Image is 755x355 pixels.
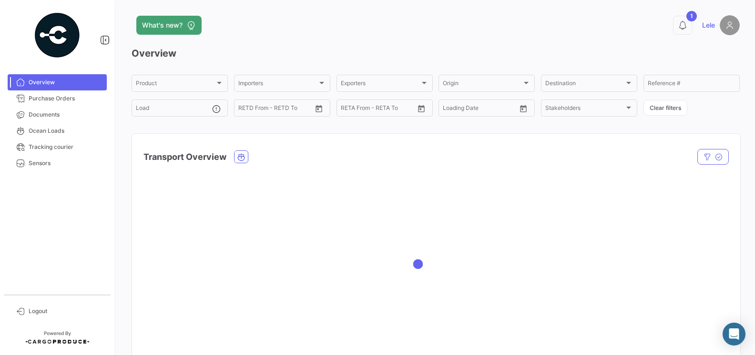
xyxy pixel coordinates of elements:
[132,47,740,60] h3: Overview
[238,81,317,88] span: Importers
[341,106,354,113] input: From
[312,101,326,116] button: Open calendar
[443,106,456,113] input: From
[723,323,745,345] div: Abrir Intercom Messenger
[29,127,103,135] span: Ocean Loads
[136,16,202,35] button: What's new?
[361,106,396,113] input: To
[29,94,103,103] span: Purchase Orders
[29,110,103,119] span: Documents
[8,90,107,107] a: Purchase Orders
[414,101,429,116] button: Open calendar
[29,159,103,168] span: Sensors
[29,143,103,151] span: Tracking courier
[33,11,81,59] img: powered-by.png
[29,78,103,87] span: Overview
[142,20,183,30] span: What's new?
[341,81,420,88] span: Exporters
[8,107,107,123] a: Documents
[258,106,293,113] input: To
[8,155,107,171] a: Sensors
[545,106,624,113] span: Stakeholders
[443,81,522,88] span: Origin
[235,151,248,163] button: Ocean
[702,20,715,30] span: Lele
[143,150,226,164] h4: Transport Overview
[8,74,107,90] a: Overview
[643,100,687,116] button: Clear filters
[463,106,498,113] input: To
[238,106,252,113] input: From
[29,307,103,316] span: Logout
[8,139,107,155] a: Tracking courier
[136,81,215,88] span: Product
[545,81,624,88] span: Destination
[516,101,531,116] button: Open calendar
[720,15,740,35] img: placeholder-user.png
[8,123,107,139] a: Ocean Loads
